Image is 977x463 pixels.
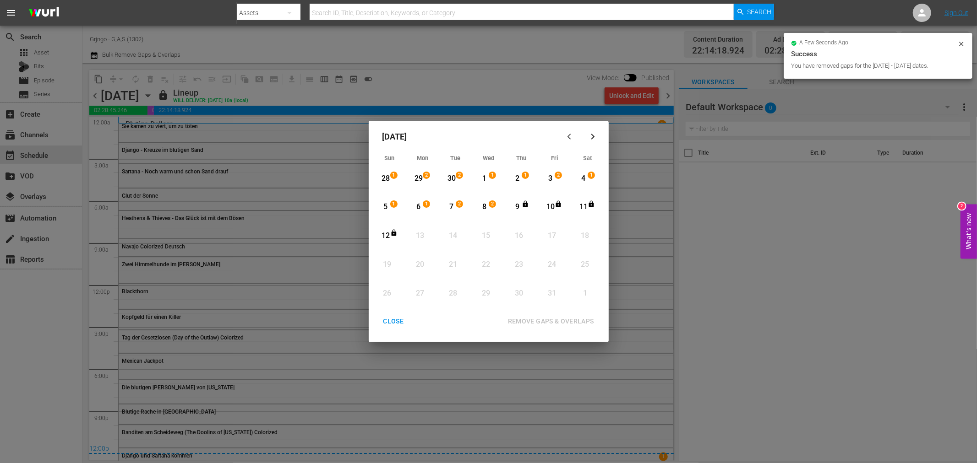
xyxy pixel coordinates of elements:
div: 4 [578,173,589,184]
div: 30 [446,173,457,184]
div: Month View [373,152,604,308]
div: 2 [958,203,966,210]
div: 24 [546,259,558,270]
div: 16 [513,231,525,241]
div: 3 [545,173,556,184]
span: 1 [423,200,430,208]
span: 1 [391,172,397,179]
div: 11 [578,202,589,212]
button: CLOSE [372,313,415,330]
div: 18 [579,231,591,241]
div: 25 [579,259,591,270]
button: Open Feedback Widget [961,205,977,259]
div: 13 [415,231,426,241]
div: 5 [380,202,392,212]
span: Fri [551,155,558,162]
div: 20 [415,259,426,270]
div: 29 [480,288,492,299]
div: 10 [545,202,556,212]
span: 1 [588,172,595,179]
div: 19 [382,259,393,270]
span: Sun [385,155,395,162]
div: 31 [546,288,558,299]
a: Sign Out [944,9,968,16]
div: 15 [480,231,492,241]
div: 23 [513,259,525,270]
div: 28 [380,173,392,184]
span: Tue [451,155,461,162]
div: 7 [446,202,457,212]
div: 2 [512,173,523,184]
span: 1 [522,172,529,179]
div: 30 [513,288,525,299]
div: You have removed gaps for the [DATE] - [DATE] dates. [791,61,955,70]
span: Thu [517,155,527,162]
div: 28 [448,288,459,299]
span: 2 [555,172,562,179]
span: 1 [489,172,496,179]
div: 21 [448,259,459,270]
span: Search [748,4,772,20]
span: 2 [456,172,463,179]
div: [DATE] [373,125,560,147]
div: 9 [512,202,523,212]
span: a few seconds ago [800,39,849,47]
span: 2 [423,172,430,179]
div: 17 [546,231,558,241]
div: 8 [479,202,490,212]
span: 2 [489,200,496,208]
img: ans4CAIJ8jUAAAAAAAAAAAAAAAAAAAAAAAAgQb4GAAAAAAAAAAAAAAAAAAAAAAAAJMjXAAAAAAAAAAAAAAAAAAAAAAAAgAT5G... [22,2,66,24]
div: 29 [413,173,424,184]
span: 2 [456,200,463,208]
div: 26 [382,288,393,299]
div: 6 [413,202,424,212]
div: 14 [448,231,459,241]
div: 1 [579,288,591,299]
span: Mon [417,155,428,162]
span: menu [5,7,16,18]
div: 1 [479,173,490,184]
div: 27 [415,288,426,299]
div: Success [791,48,965,59]
span: Sat [583,155,592,162]
span: 1 [391,200,397,208]
div: 22 [480,259,492,270]
div: 12 [380,231,392,241]
div: CLOSE [376,316,411,327]
span: Wed [483,155,494,162]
